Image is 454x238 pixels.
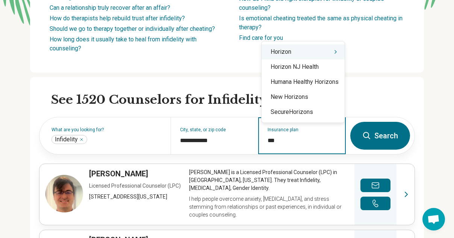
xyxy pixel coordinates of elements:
div: Humana Healthy Horizons [262,74,345,89]
a: How do therapists help rebuild trust after infidelity? [50,15,185,22]
button: Search [350,122,410,150]
a: Is emotional cheating treated the same as physical cheating in therapy? [239,15,403,31]
a: Find care for you [239,34,283,41]
a: Open chat [422,208,445,230]
div: SecureHorizons [262,105,345,120]
a: How long does it usually take to heal from infidelity with counseling? [50,36,197,52]
a: Can a relationship truly recover after an affair? [50,4,170,11]
div: Horizon [262,44,345,59]
label: What are you looking for? [51,127,162,132]
div: Horizon NJ Health [262,59,345,74]
button: Infidelity [79,137,84,142]
div: Suggestions [262,44,345,120]
h2: See 1520 Counselors for Infidelity Near You [51,92,415,108]
div: Infidelity [51,135,87,144]
span: Infidelity [55,136,78,143]
a: Should we go to therapy together or individually after cheating? [50,25,215,32]
button: Make a phone call [360,197,390,210]
button: Send a message [360,179,390,192]
div: New Horizons [262,89,345,105]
